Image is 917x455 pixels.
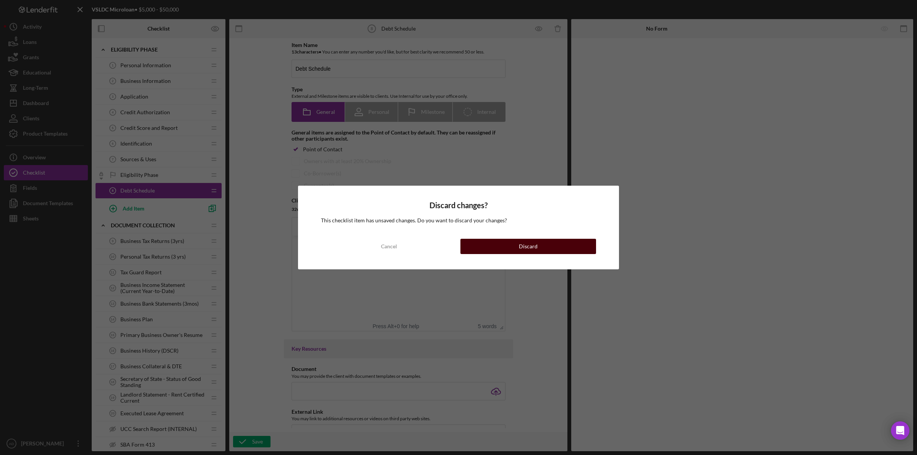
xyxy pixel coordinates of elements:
button: Discard [460,239,596,254]
div: Open Intercom Messenger [891,421,909,440]
div: This checklist item has unsaved changes. Do you want to discard your changes? [321,217,596,223]
div: Discard [519,239,538,254]
button: Cancel [321,239,457,254]
body: Rich Text Area. Press ALT-0 for help. [6,6,206,15]
div: Cancel [381,239,397,254]
h4: Discard changes? [321,201,596,210]
div: Please complete a Debt Schedule. [6,6,206,15]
